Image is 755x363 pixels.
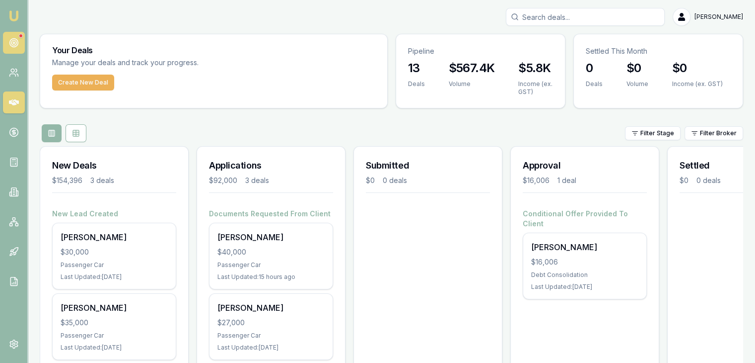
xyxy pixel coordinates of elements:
h4: Documents Requested From Client [209,209,333,219]
div: $40,000 [217,247,325,257]
h4: Conditional Offer Provided To Client [523,209,647,229]
div: Last Updated: [DATE] [217,344,325,352]
div: Last Updated: [DATE] [531,283,638,291]
h3: Applications [209,159,333,173]
p: Pipeline [408,46,553,56]
button: Filter Stage [625,126,681,140]
div: Last Updated: [DATE] [61,344,168,352]
div: 3 deals [90,176,114,185]
div: Deals [586,80,603,88]
span: Filter Stage [640,129,674,137]
div: $27,000 [217,318,325,328]
div: $154,396 [52,176,82,185]
h3: Submitted [366,159,490,173]
div: [PERSON_NAME] [217,231,325,243]
div: $0 [680,176,688,185]
div: [PERSON_NAME] [61,231,168,243]
div: $16,006 [531,257,638,267]
h3: $567.4K [449,60,495,76]
div: [PERSON_NAME] [61,302,168,314]
img: emu-icon-u.png [8,10,20,22]
div: $16,006 [523,176,549,185]
div: Volume [626,80,648,88]
h4: New Lead Created [52,209,176,219]
div: 0 deals [383,176,407,185]
div: Volume [449,80,495,88]
h3: $0 [626,60,648,76]
h3: 13 [408,60,425,76]
div: Deals [408,80,425,88]
h3: 0 [586,60,603,76]
p: Manage your deals and track your progress. [52,57,306,69]
div: Passenger Car [61,261,168,269]
h3: Your Deals [52,46,375,54]
div: Passenger Car [61,332,168,340]
div: 3 deals [245,176,269,185]
button: Filter Broker [685,126,743,140]
div: $30,000 [61,247,168,257]
div: 1 deal [557,176,576,185]
input: Search deals [506,8,665,26]
div: [PERSON_NAME] [531,241,638,253]
div: $92,000 [209,176,237,185]
div: Passenger Car [217,332,325,340]
div: Last Updated: 15 hours ago [217,273,325,281]
div: Income (ex. GST) [518,80,552,96]
div: $35,000 [61,318,168,328]
h3: $0 [672,60,723,76]
div: [PERSON_NAME] [217,302,325,314]
span: Filter Broker [700,129,737,137]
p: Settled This Month [586,46,731,56]
h3: Approval [523,159,647,173]
div: Last Updated: [DATE] [61,273,168,281]
div: Income (ex. GST) [672,80,723,88]
div: 0 deals [696,176,721,185]
div: Debt Consolidation [531,271,638,279]
h3: New Deals [52,159,176,173]
h3: $5.8K [518,60,552,76]
span: [PERSON_NAME] [694,13,743,21]
div: $0 [366,176,375,185]
button: Create New Deal [52,75,114,91]
div: Passenger Car [217,261,325,269]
